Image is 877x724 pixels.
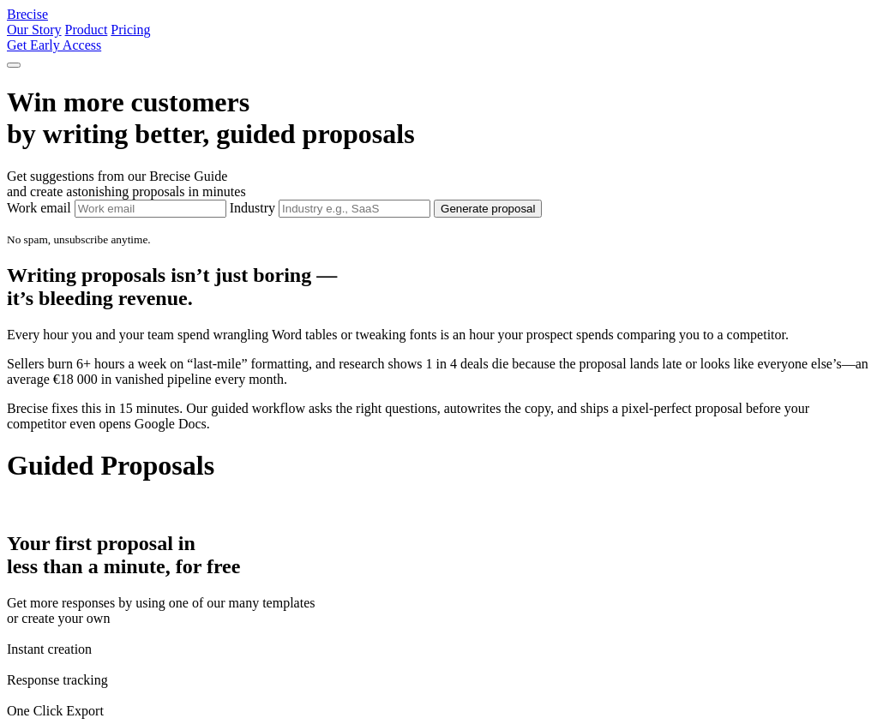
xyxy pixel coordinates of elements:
a: Product [65,22,108,37]
small: No spam, unsubscribe anytime. [7,233,151,246]
h2: Your first proposal in [7,532,870,578]
label: Work email [7,200,71,215]
div: Get suggestions from our Brecise Guide and create astonishing proposals in minutes [7,169,870,200]
h1: Guided Proposals [7,450,870,482]
span: Generate proposal [441,202,535,215]
input: Work email [75,200,226,218]
div: Get more responses by using one of our many templates or create your own [7,595,870,626]
div: Response tracking [7,673,870,688]
input: Industry e.g., SaaS [279,200,430,218]
label: Industry [230,200,275,215]
h1: Win more customers by writing better, guided proposals [7,87,870,150]
a: Brecise [7,7,48,21]
p: Every hour you and your team spend wrangling Word tables or tweaking fonts is an hour your prospe... [7,327,870,343]
h2: Writing proposals isn’t just boring — it’s bleeding revenue. [7,264,870,310]
div: One Click Export [7,703,870,719]
div: Instant creation [7,642,870,657]
button: Generate sample proposal [434,200,542,218]
p: Sellers burn 6+ hours a week on “last-mile” formatting, and research shows 1 in 4 deals die becau... [7,356,870,387]
a: Pricing [111,22,150,37]
a: Our Story [7,22,62,37]
span: less than a minute, for free [7,555,240,577]
p: Brecise fixes this in 15 minutes. Our guided workflow asks the right questions, autowrites the co... [7,401,870,432]
a: Get Early Access [7,38,101,52]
